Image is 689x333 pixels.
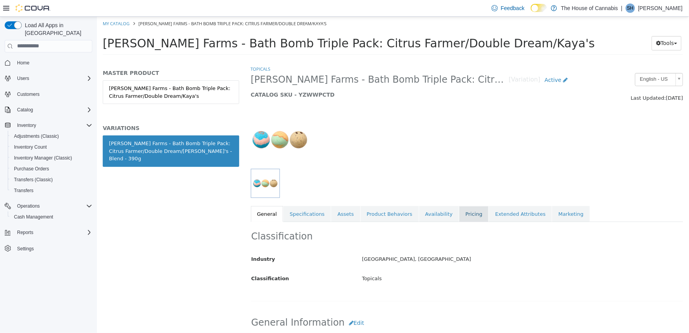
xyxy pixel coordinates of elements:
a: Cash Management [11,212,56,222]
span: Purchase Orders [14,166,49,172]
img: Cova [16,4,50,12]
span: [PERSON_NAME] Farms - Bath Bomb Triple Pack: Citrus Farmer/Double Dream/Kaya's [6,20,498,33]
span: [PERSON_NAME] Farms - Bath Bomb Triple Pack: Citrus Farmer/Double Dream/[PERSON_NAME]'s - Blend -... [154,57,412,69]
span: English - US [539,57,576,69]
h2: General Information [154,299,586,314]
span: Active [448,60,465,66]
button: Adjustments (Classic) [8,131,95,142]
span: Customers [17,91,40,97]
h5: CATALOG SKU - YZWWPCTD [154,75,475,82]
button: Catalog [14,105,36,114]
button: Inventory Manager (Classic) [8,153,95,163]
span: Feedback [501,4,525,12]
button: Transfers [8,185,95,196]
span: Last Updated: [534,78,569,84]
span: Purchase Orders [11,164,92,173]
span: Inventory Manager (Classic) [14,155,72,161]
span: Operations [17,203,40,209]
input: Dark Mode [531,4,547,12]
span: Customers [14,89,92,99]
span: Inventory [14,121,92,130]
button: Reports [2,227,95,238]
span: Cash Management [14,214,53,220]
a: Adjustments (Classic) [11,132,62,141]
span: Inventory Count [11,142,92,152]
button: Reports [14,228,36,237]
button: Edit [248,299,271,314]
a: [PERSON_NAME] Farms - Bath Bomb Triple Pack: Citrus Farmer/Double Dream/Kaya's [6,64,142,87]
a: Availability [322,189,362,206]
span: Transfers (Classic) [11,175,92,184]
div: Sam Hilchie [626,3,635,13]
a: Customers [14,90,43,99]
span: Home [17,60,29,66]
span: Transfers [11,186,92,195]
button: Catalog [2,104,95,115]
a: Settings [14,244,37,253]
span: Inventory Manager (Classic) [11,153,92,163]
button: Inventory [14,121,39,130]
a: Assets [234,189,263,206]
span: Users [17,75,29,82]
a: Pricing [362,189,392,206]
span: Industry [154,239,178,245]
a: Topicals [154,49,174,55]
button: Transfers (Classic) [8,174,95,185]
a: Transfers (Classic) [11,175,56,184]
a: Home [14,58,33,68]
span: Catalog [17,107,33,113]
a: Feedback [489,0,528,16]
button: Home [2,57,95,68]
button: Operations [14,201,43,211]
img: 150 [154,94,212,152]
p: | [621,3,623,13]
span: Reports [17,229,33,236]
a: General [154,189,186,206]
span: Home [14,58,92,68]
span: [DATE] [569,78,586,84]
div: [PERSON_NAME] Farms - Bath Bomb Triple Pack: Citrus Farmer/Double Dream/[PERSON_NAME]'s - Blend -... [12,123,136,146]
button: Purchase Orders [8,163,95,174]
p: [PERSON_NAME] [638,3,683,13]
span: Operations [14,201,92,211]
div: [GEOGRAPHIC_DATA], [GEOGRAPHIC_DATA] [259,236,592,250]
a: Purchase Orders [11,164,52,173]
span: Settings [17,246,34,252]
span: Catalog [14,105,92,114]
span: Reports [14,228,92,237]
button: Users [2,73,95,84]
h5: VARIATIONS [6,108,142,115]
button: Operations [2,201,95,212]
button: Cash Management [8,212,95,222]
button: Settings [2,243,95,254]
small: [Variation] [412,60,444,66]
a: Product Behaviors [264,189,322,206]
span: Classification [154,259,192,265]
a: My Catalog [6,4,33,10]
span: Inventory [17,122,36,128]
nav: Complex example [5,54,92,274]
span: Settings [14,243,92,253]
button: Tools [555,19,585,34]
button: Users [14,74,32,83]
a: Transfers [11,186,36,195]
span: SH [627,3,634,13]
a: English - US [538,56,586,69]
button: Inventory [2,120,95,131]
span: Adjustments (Classic) [14,133,59,139]
button: Inventory Count [8,142,95,153]
span: Load All Apps in [GEOGRAPHIC_DATA] [22,21,92,37]
a: Inventory Manager (Classic) [11,153,75,163]
span: Adjustments (Classic) [11,132,92,141]
span: Transfers (Classic) [14,177,53,183]
button: Customers [2,88,95,100]
h5: MASTER PRODUCT [6,53,142,60]
span: Users [14,74,92,83]
div: Topicals [259,255,592,269]
a: Extended Attributes [392,189,455,206]
a: Inventory Count [11,142,50,152]
a: Marketing [455,189,493,206]
p: The House of Cannabis [561,3,618,13]
a: Specifications [186,189,234,206]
